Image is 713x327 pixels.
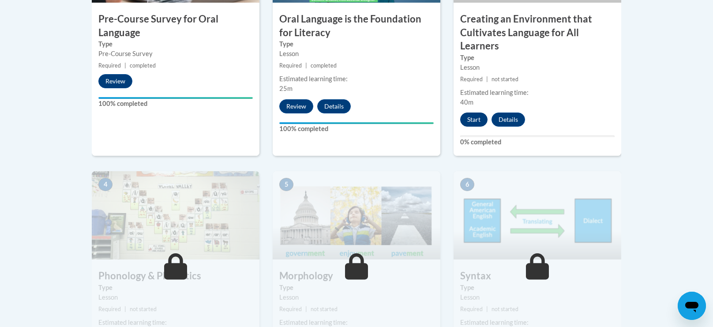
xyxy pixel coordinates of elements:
[92,171,259,259] img: Course Image
[279,306,302,312] span: Required
[98,49,253,59] div: Pre-Course Survey
[486,306,488,312] span: |
[279,99,313,113] button: Review
[98,97,253,99] div: Your progress
[460,178,474,191] span: 6
[130,306,157,312] span: not started
[98,306,121,312] span: Required
[311,306,338,312] span: not started
[279,85,293,92] span: 25m
[492,113,525,127] button: Details
[492,76,518,83] span: not started
[460,53,615,63] label: Type
[486,76,488,83] span: |
[454,171,621,259] img: Course Image
[460,113,488,127] button: Start
[460,137,615,147] label: 0% completed
[130,62,156,69] span: completed
[279,283,434,293] label: Type
[98,283,253,293] label: Type
[454,269,621,283] h3: Syntax
[460,98,473,106] span: 40m
[279,178,293,191] span: 5
[279,62,302,69] span: Required
[279,124,434,134] label: 100% completed
[273,12,440,40] h3: Oral Language is the Foundation for Literacy
[279,122,434,124] div: Your progress
[460,76,483,83] span: Required
[124,62,126,69] span: |
[460,88,615,98] div: Estimated learning time:
[305,306,307,312] span: |
[460,283,615,293] label: Type
[311,62,337,69] span: completed
[98,74,132,88] button: Review
[279,74,434,84] div: Estimated learning time:
[92,12,259,40] h3: Pre-Course Survey for Oral Language
[279,49,434,59] div: Lesson
[279,293,434,302] div: Lesson
[98,62,121,69] span: Required
[460,306,483,312] span: Required
[98,99,253,109] label: 100% completed
[124,306,126,312] span: |
[460,63,615,72] div: Lesson
[492,306,518,312] span: not started
[98,39,253,49] label: Type
[98,293,253,302] div: Lesson
[460,293,615,302] div: Lesson
[454,12,621,53] h3: Creating an Environment that Cultivates Language for All Learners
[279,39,434,49] label: Type
[678,292,706,320] iframe: Button to launch messaging window
[273,269,440,283] h3: Morphology
[273,171,440,259] img: Course Image
[92,269,259,283] h3: Phonology & Phonetics
[317,99,351,113] button: Details
[305,62,307,69] span: |
[98,178,113,191] span: 4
